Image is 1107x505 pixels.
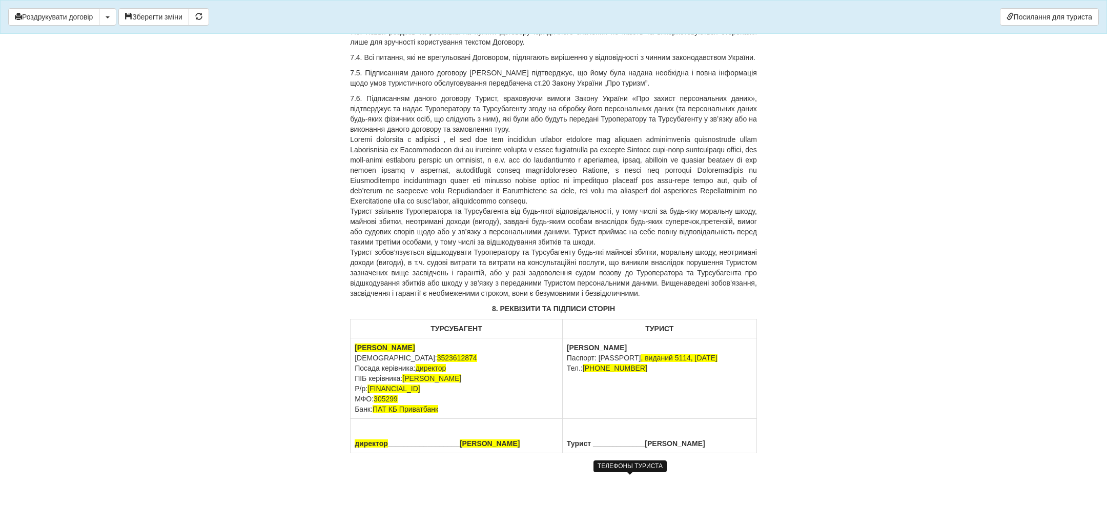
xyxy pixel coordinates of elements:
span: [PERSON_NAME] [355,344,415,352]
span: 305299 [374,395,398,403]
p: 7.5. Підписанням даного договору [PERSON_NAME] підтверджує, що йому була надана необхідна і повна... [350,68,757,88]
button: Роздрукувати договір [8,8,99,26]
th: ТУРИСТ [562,319,756,338]
span: [PERSON_NAME] [460,439,520,448]
span: , виданий 5114, [DATE] [641,354,717,362]
button: Зберегти зміни [118,8,189,26]
p: 7.6. Підписанням даного договору Турист, враховуючи вимоги Закону України «Про захист персональни... [350,93,757,298]
span: 3523612874 [437,354,477,362]
span: [FINANCIAL_ID] [367,385,420,393]
b: [PERSON_NAME] [645,439,705,448]
th: Турист _____________ [562,419,756,453]
th: __________________ [351,419,563,453]
span: директор [355,439,388,448]
p: 7.3. Назви розділів та розбивка на пункти Договору юридичного значення не мають та використовують... [350,27,757,47]
span: директор [416,364,446,372]
td: [DEMOGRAPHIC_DATA]: Посада керівника: ПIБ керівника: Р/р: МФО: Банк: [351,338,563,419]
p: 7.4. Всі питання, які не врегульовані Договором, підлягають вирішенню у відповідності з чинним за... [350,52,757,63]
td: Паспорт: [PASSPORT] Тел.: [562,338,756,419]
div: ТЕЛЕФОНЫ ТУРИСТА [593,460,667,472]
span: ПАТ КБ Приватбанк [373,405,438,413]
a: Посилання для туриста [1000,8,1099,26]
p: 8. РЕКВІЗИТИ ТА ПІДПИСИ СТОРІН [350,304,757,314]
th: ТУРСУБАГЕНТ [351,319,563,338]
span: [PHONE_NUMBER] [583,364,647,372]
b: [PERSON_NAME] [567,344,627,352]
span: [PERSON_NAME] [402,374,461,382]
